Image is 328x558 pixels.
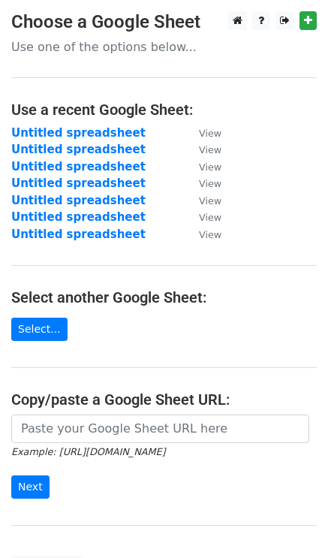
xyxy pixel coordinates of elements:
a: Untitled spreadsheet [11,194,146,207]
h4: Select another Google Sheet: [11,288,317,306]
input: Next [11,475,50,499]
a: View [184,143,221,156]
h3: Choose a Google Sheet [11,11,317,33]
small: View [199,128,221,139]
small: View [199,229,221,240]
small: View [199,212,221,223]
a: View [184,160,221,173]
small: View [199,178,221,189]
a: View [184,228,221,241]
small: View [199,161,221,173]
h4: Use a recent Google Sheet: [11,101,317,119]
a: Untitled spreadsheet [11,126,146,140]
input: Paste your Google Sheet URL here [11,415,309,443]
a: Untitled spreadsheet [11,176,146,190]
p: Use one of the options below... [11,39,317,55]
a: View [184,210,221,224]
small: View [199,144,221,155]
h4: Copy/paste a Google Sheet URL: [11,391,317,409]
a: Untitled spreadsheet [11,160,146,173]
a: Untitled spreadsheet [11,228,146,241]
a: Select... [11,318,68,341]
a: Untitled spreadsheet [11,143,146,156]
a: View [184,176,221,190]
small: View [199,195,221,207]
a: View [184,126,221,140]
small: Example: [URL][DOMAIN_NAME] [11,446,165,457]
a: Untitled spreadsheet [11,210,146,224]
a: View [184,194,221,207]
